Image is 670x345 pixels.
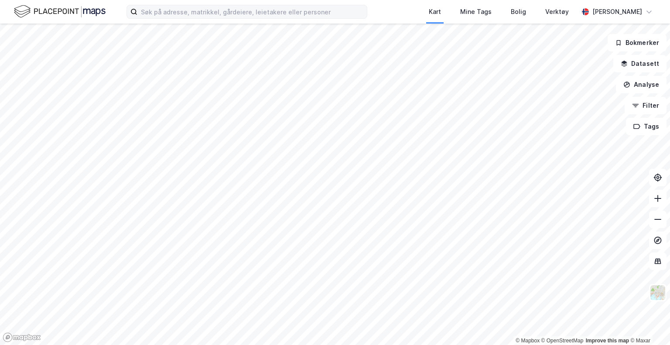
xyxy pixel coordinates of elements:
[626,303,670,345] div: Kontrollprogram for chat
[592,7,642,17] div: [PERSON_NAME]
[137,5,367,18] input: Søk på adresse, matrikkel, gårdeiere, leietakere eller personer
[429,7,441,17] div: Kart
[545,7,569,17] div: Verktøy
[460,7,492,17] div: Mine Tags
[626,303,670,345] iframe: Chat Widget
[14,4,106,19] img: logo.f888ab2527a4732fd821a326f86c7f29.svg
[511,7,526,17] div: Bolig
